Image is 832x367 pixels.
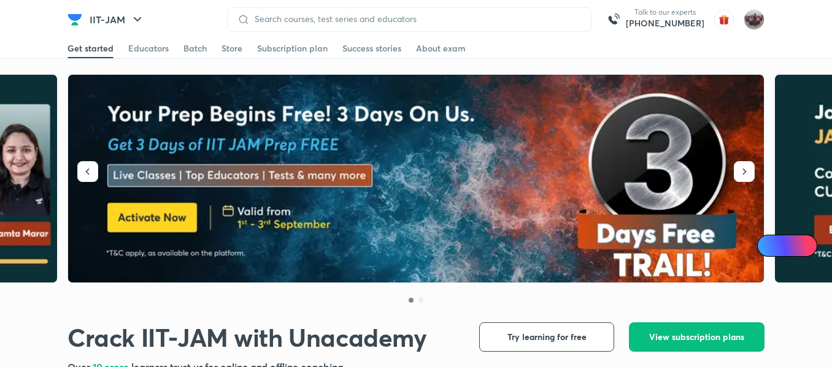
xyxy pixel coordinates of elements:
[649,331,744,343] span: View subscription plans
[250,14,581,24] input: Search courses, test series and educators
[507,331,587,343] span: Try learning for free
[342,42,401,55] div: Success stories
[67,12,82,27] img: Company Logo
[626,7,704,17] p: Talk to our experts
[221,42,242,55] div: Store
[626,17,704,29] a: [PHONE_NUMBER]
[67,42,114,55] div: Get started
[629,322,765,352] button: View subscription plans
[765,241,774,251] img: Icon
[601,7,626,32] img: call-us
[416,42,466,55] div: About exam
[128,42,169,55] div: Educators
[257,39,328,58] a: Subscription plan
[82,7,152,32] button: IIT-JAM
[67,322,427,352] h1: Crack IIT-JAM with Unacademy
[777,241,810,251] span: Ai Doubts
[183,39,207,58] a: Batch
[714,10,734,29] img: avatar
[479,322,614,352] button: Try learning for free
[342,39,401,58] a: Success stories
[128,39,169,58] a: Educators
[257,42,328,55] div: Subscription plan
[67,39,114,58] a: Get started
[757,235,817,257] a: Ai Doubts
[183,42,207,55] div: Batch
[744,9,765,30] img: amirhussain Hussain
[221,39,242,58] a: Store
[416,39,466,58] a: About exam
